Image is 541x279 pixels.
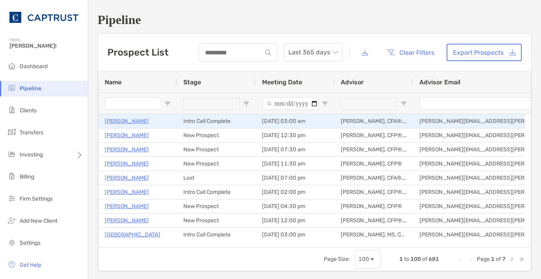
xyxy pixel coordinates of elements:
div: New Prospect [177,157,256,171]
span: Advisor [341,78,364,86]
img: investing icon [7,149,17,159]
img: dashboard icon [7,61,17,71]
div: [DATE] 03:00 pm [256,228,334,242]
span: Billing [20,173,34,180]
div: [DATE] 02:00 pm [256,185,334,199]
span: Advisor Email [419,78,460,86]
div: [DATE] 12:00 pm [256,214,334,227]
div: [DATE] 07:00 pm [256,171,334,185]
div: [PERSON_NAME], CFA®, CFP® [334,114,413,128]
span: Name [105,78,122,86]
div: Lost [177,171,256,185]
div: Page Size [355,250,380,269]
div: [DATE] 12:30 pm [256,128,334,142]
span: 1 [491,256,495,262]
span: Last 365 days [288,44,338,61]
div: [PERSON_NAME], CFP® [334,199,413,213]
div: Intro Call Complete [177,228,256,242]
span: 7 [502,256,506,262]
a: [PERSON_NAME] [105,216,149,225]
span: of [496,256,501,262]
span: Settings [20,240,41,246]
div: [PERSON_NAME], CFP®, CLU® [334,214,413,227]
a: [PERSON_NAME] [105,145,149,154]
h1: Pipeline [98,13,532,27]
img: clients icon [7,105,17,115]
input: Meeting Date Filter Input [262,97,319,110]
span: Stage [183,78,201,86]
div: [DATE] 03:00 am [256,114,334,128]
div: Previous Page [467,256,474,262]
div: [PERSON_NAME], MS, CFP® [334,228,413,242]
button: Open Filter Menu [164,100,171,107]
a: [PERSON_NAME] [105,130,149,140]
img: firm-settings icon [7,193,17,203]
span: 100 [410,256,421,262]
button: Open Filter Menu [322,100,328,107]
img: billing icon [7,171,17,181]
h3: Prospect List [107,47,168,58]
div: Intro Call Complete [177,114,256,128]
div: [PERSON_NAME], CFP®, CDFA® [334,128,413,142]
input: Name Filter Input [105,97,161,110]
div: New Prospect [177,128,256,142]
span: Clients [20,107,37,114]
img: input icon [265,50,271,56]
div: [PERSON_NAME], CFA®, CFP® [334,171,413,185]
div: [PERSON_NAME], CFP® [334,157,413,171]
button: Open Filter Menu [243,100,249,107]
span: Firm Settings [20,195,53,202]
span: Dashboard [20,63,48,70]
span: Page [477,256,490,262]
span: Transfers [20,129,43,136]
div: [DATE] 07:30 am [256,143,334,156]
span: Add New Client [20,218,57,224]
span: 681 [428,256,439,262]
div: [DATE] 11:30 am [256,157,334,171]
button: Open Filter Menu [401,100,407,107]
a: [PERSON_NAME] [105,187,149,197]
div: Last Page [518,256,524,262]
span: of [422,256,427,262]
img: get-help icon [7,260,17,269]
span: Get Help [20,262,41,268]
img: add_new_client icon [7,216,17,225]
div: [PERSON_NAME], CFP®, CPWA® [334,185,413,199]
div: New Prospect [177,214,256,227]
span: Meeting Date [262,78,302,86]
img: transfers icon [7,127,17,137]
span: [PERSON_NAME]! [9,43,83,49]
div: Next Page [509,256,515,262]
a: Export Prospects [447,44,522,61]
div: New Prospect [177,143,256,156]
span: Pipeline [20,85,41,92]
div: New Prospect [177,199,256,213]
a: [PERSON_NAME] [105,116,149,126]
div: [PERSON_NAME], CFP®, CPWA® [334,143,413,156]
img: CAPTRUST Logo [9,3,78,32]
span: to [404,256,409,262]
div: First Page [458,256,464,262]
a: [PERSON_NAME] [105,201,149,211]
a: [PERSON_NAME] [105,159,149,169]
div: Intro Call Complete [177,185,256,199]
a: [GEOGRAPHIC_DATA] [105,230,160,240]
img: settings icon [7,238,17,247]
span: Investing [20,151,43,158]
button: Clear Filters [380,44,440,61]
span: 1 [399,256,403,262]
div: Page Size: [324,256,350,262]
img: pipeline icon [7,83,17,93]
div: [DATE] 04:30 pm [256,199,334,213]
div: 100 [358,256,369,262]
a: [PERSON_NAME] [105,173,149,183]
